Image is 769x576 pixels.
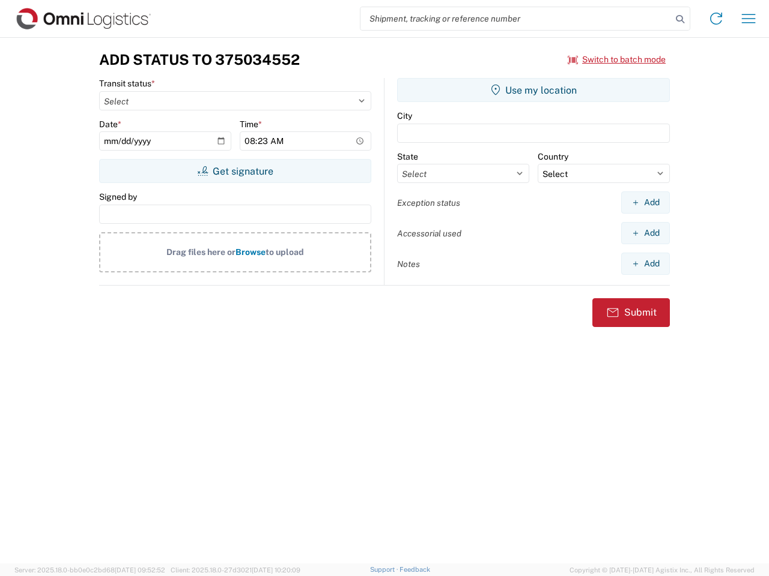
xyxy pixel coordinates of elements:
[99,159,371,183] button: Get signature
[397,197,460,208] label: Exception status
[252,566,300,574] span: [DATE] 10:20:09
[240,119,262,130] label: Time
[592,298,670,327] button: Submit
[621,222,670,244] button: Add
[397,78,670,102] button: Use my location
[568,50,666,70] button: Switch to batch mode
[397,110,412,121] label: City
[370,566,400,573] a: Support
[360,7,672,30] input: Shipment, tracking or reference number
[166,247,236,257] span: Drag files here or
[397,151,418,162] label: State
[99,191,137,202] label: Signed by
[171,566,300,574] span: Client: 2025.18.0-27d3021
[236,247,266,257] span: Browse
[99,119,121,130] label: Date
[397,259,420,269] label: Notes
[115,566,165,574] span: [DATE] 09:52:52
[14,566,165,574] span: Server: 2025.18.0-bb0e0c2bd68
[621,253,670,275] button: Add
[621,191,670,214] button: Add
[570,565,755,575] span: Copyright © [DATE]-[DATE] Agistix Inc., All Rights Reserved
[400,566,430,573] a: Feedback
[397,228,461,239] label: Accessorial used
[99,51,300,68] h3: Add Status to 375034552
[266,247,304,257] span: to upload
[538,151,568,162] label: Country
[99,78,155,89] label: Transit status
